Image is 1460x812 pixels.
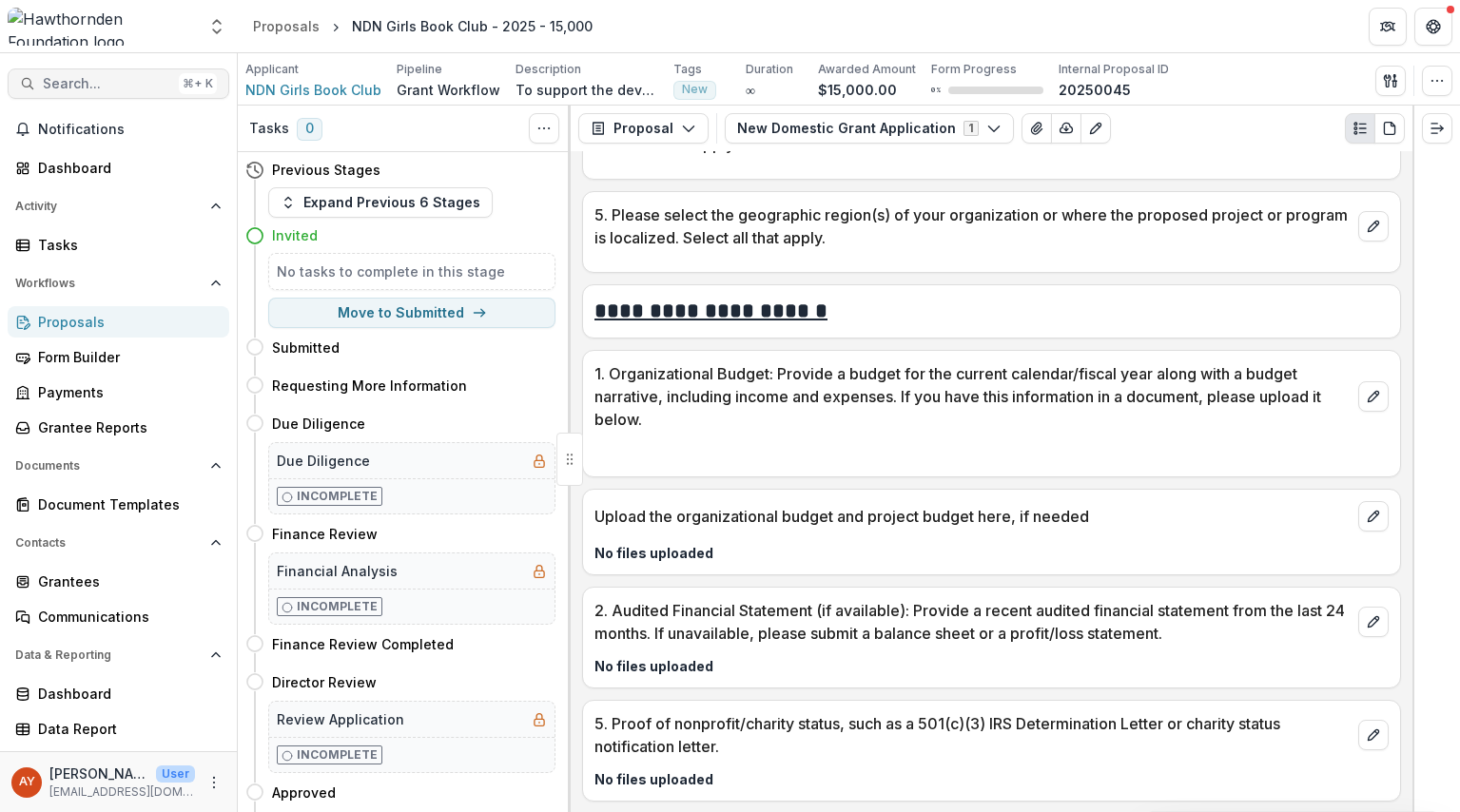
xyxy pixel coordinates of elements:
a: Data Report [8,713,229,744]
button: Open entity switcher [204,8,230,46]
p: Duration [746,61,793,78]
div: Payments [38,382,214,402]
div: Document Templates [38,494,214,514]
button: Expand Previous 6 Stages [268,187,493,218]
button: Search... [8,68,229,99]
span: Notifications [38,122,222,138]
div: Proposals [253,16,320,36]
p: [EMAIL_ADDRESS][DOMAIN_NAME] [49,783,195,801]
p: User [156,765,195,783]
h4: Finance Review [272,524,378,544]
p: Tags [673,61,702,78]
button: Expand right [1422,113,1452,144]
div: Communications [38,607,214,627]
img: Hawthornden Foundation logo [8,8,196,46]
button: Plaintext view [1345,113,1375,144]
button: View Attached Files [1022,113,1052,144]
h4: Director Review [272,672,377,692]
a: Form Builder [8,341,229,373]
span: Data & Reporting [15,648,203,662]
div: Form Builder [38,347,214,367]
h4: Invited [272,225,318,245]
h5: Due Diligence [277,451,370,471]
p: Applicant [245,61,299,78]
p: 0 % [931,84,941,97]
p: 5. Proof of nonprofit/charity status, such as a 501(c)(3) IRS Determination Letter or charity sta... [594,712,1351,758]
span: 0 [297,118,322,141]
p: To support the development of [DEMOGRAPHIC_DATA] writers, specifically youth and girls, working i... [516,80,658,100]
a: Dashboard [8,152,229,184]
p: Internal Proposal ID [1059,61,1169,78]
p: Grant Workflow [397,80,500,100]
div: Dashboard [38,158,214,178]
div: Grantee Reports [38,417,214,437]
a: Dashboard [8,678,229,709]
span: New [682,83,708,96]
p: No files uploaded [594,543,1389,563]
button: Open Documents [8,451,229,481]
button: Open Activity [8,191,229,222]
p: ∞ [746,80,755,100]
a: Payments [8,377,229,408]
button: Notifications [8,114,229,145]
p: 5. Please select the geographic region(s) of your organization or where the proposed project or p... [594,203,1351,249]
span: Activity [15,200,203,213]
div: Andreas Yuíza [19,776,35,788]
h4: Approved [272,783,336,802]
div: ⌘ + K [179,73,217,94]
a: Document Templates [8,489,229,520]
div: Grantees [38,571,214,591]
button: Open Data & Reporting [8,640,229,670]
button: PDF view [1374,113,1405,144]
p: 1. Organizational Budget: Provide a budget for the current calendar/fiscal year along with a budg... [594,362,1351,431]
p: Incomplete [297,488,378,505]
button: edit [1358,607,1389,637]
a: NDN Girls Book Club [245,80,381,100]
button: Open Workflows [8,268,229,299]
a: Communications [8,601,229,632]
p: 2. Audited Financial Statement (if available): Provide a recent audited financial statement from ... [594,599,1351,645]
h3: Tasks [249,121,289,137]
h4: Requesting More Information [272,376,467,396]
button: Proposal [578,113,709,144]
a: Proposals [245,12,327,40]
a: Grantee Reports [8,412,229,443]
p: $15,000.00 [818,80,897,100]
p: No files uploaded [594,769,1389,789]
div: NDN Girls Book Club - 2025 - 15,000 [352,16,593,36]
p: Description [516,61,581,78]
div: Data Report [38,719,214,739]
p: No files uploaded [594,656,1389,676]
h4: Finance Review Completed [272,634,454,654]
a: Grantees [8,566,229,597]
span: Documents [15,459,203,473]
button: New Domestic Grant Application1 [725,113,1014,144]
p: Pipeline [397,61,442,78]
p: Form Progress [931,61,1017,78]
h5: Financial Analysis [277,561,398,581]
div: Tasks [38,235,214,255]
p: 20250045 [1059,80,1131,100]
p: Incomplete [297,746,378,764]
button: edit [1358,501,1389,532]
h4: Due Diligence [272,414,365,434]
h4: Previous Stages [272,160,380,180]
div: Proposals [38,312,214,332]
a: Tasks [8,229,229,261]
button: Move to Submitted [268,298,555,328]
p: Upload the organizational budget and project budget here, if needed [594,505,1351,528]
h4: Submitted [272,338,340,358]
div: Dashboard [38,684,214,704]
button: Edit as form [1080,113,1111,144]
span: Search... [43,76,171,92]
button: More [203,771,225,794]
button: edit [1358,381,1389,412]
h5: Review Application [277,709,404,729]
button: Toggle View Cancelled Tasks [529,113,559,144]
p: Awarded Amount [818,61,916,78]
p: Incomplete [297,598,378,615]
span: Workflows [15,277,203,290]
h5: No tasks to complete in this stage [277,261,547,281]
p: [PERSON_NAME] [49,764,148,783]
nav: breadcrumb [245,12,600,40]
